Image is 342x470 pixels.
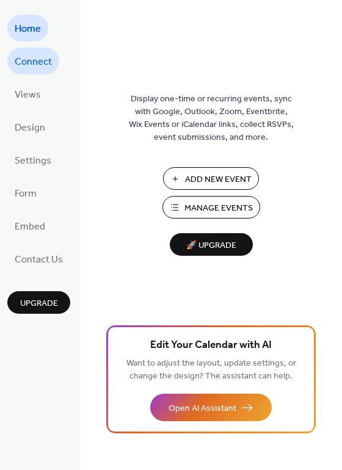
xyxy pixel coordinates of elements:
[7,291,70,314] button: Upgrade
[129,93,294,144] span: Display one-time or recurring events, sync with Google, Outlook, Zoom, Eventbrite, Wix Events or ...
[15,250,63,270] span: Contact Us
[7,179,44,206] a: Form
[15,118,45,138] span: Design
[177,237,246,254] span: 🚀 Upgrade
[15,85,41,105] span: Views
[15,20,41,39] span: Home
[7,15,48,42] a: Home
[169,402,236,415] span: Open AI Assistant
[7,245,70,272] a: Contact Us
[126,355,296,385] span: Want to adjust the layout, update settings, or change the design? The assistant can help.
[15,52,52,72] span: Connect
[15,184,37,204] span: Form
[150,394,272,421] button: Open AI Assistant
[20,297,58,310] span: Upgrade
[150,337,272,354] span: Edit Your Calendar with AI
[170,233,253,256] button: 🚀 Upgrade
[7,48,59,74] a: Connect
[7,146,59,173] a: Settings
[163,167,259,190] button: Add New Event
[15,217,45,237] span: Embed
[162,196,260,219] button: Manage Events
[184,202,253,215] span: Manage Events
[7,114,53,140] a: Design
[7,212,53,239] a: Embed
[15,151,51,171] span: Settings
[7,81,48,107] a: Views
[185,173,252,186] span: Add New Event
